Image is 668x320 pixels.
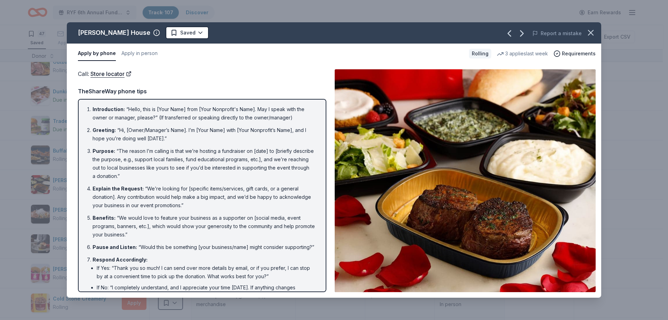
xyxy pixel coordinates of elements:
[93,106,125,112] span: Introduction :
[93,214,316,239] li: “We would love to feature your business as a supporter on [social media, event programs, banners,...
[93,185,316,210] li: “We’re looking for [specific items/services, gift cards, or a general donation]. Any contribution...
[78,46,116,61] button: Apply by phone
[93,186,144,192] span: Explain the Request :
[93,244,137,250] span: Pause and Listen :
[93,105,316,122] li: “Hello, this is [Your Name] from [Your Nonprofit's Name]. May I speak with the owner or manager, ...
[93,127,116,133] span: Greeting :
[78,27,150,38] div: [PERSON_NAME] House
[78,87,326,96] div: TheShareWay phone tips
[97,283,316,309] li: If No: “I completely understand, and I appreciate your time [DATE]. If anything changes or if you...
[93,126,316,143] li: “Hi, [Owner/Manager’s Name]. I’m [Your Name] with [Your Nonprofit’s Name], and I hope you’re doin...
[166,26,209,39] button: Saved
[97,264,316,281] li: If Yes: “Thank you so much! I can send over more details by email, or if you prefer, I can stop b...
[554,49,596,58] button: Requirements
[93,257,148,263] span: Respond Accordingly :
[93,148,115,154] span: Purpose :
[469,49,491,58] div: Rolling
[93,215,116,221] span: Benefits :
[532,29,582,38] button: Report a mistake
[121,46,158,61] button: Apply in person
[562,49,596,58] span: Requirements
[497,49,548,58] div: 3 applies last week
[90,69,132,78] a: Store locator
[180,29,196,37] span: Saved
[78,69,326,78] div: Call :
[93,147,316,180] li: “The reason I’m calling is that we’re hosting a fundraiser on [date] to [briefly describe the pur...
[335,69,596,292] img: Image for Ruth's Chris Steak House
[93,243,316,251] li: “Would this be something [your business/name] might consider supporting?”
